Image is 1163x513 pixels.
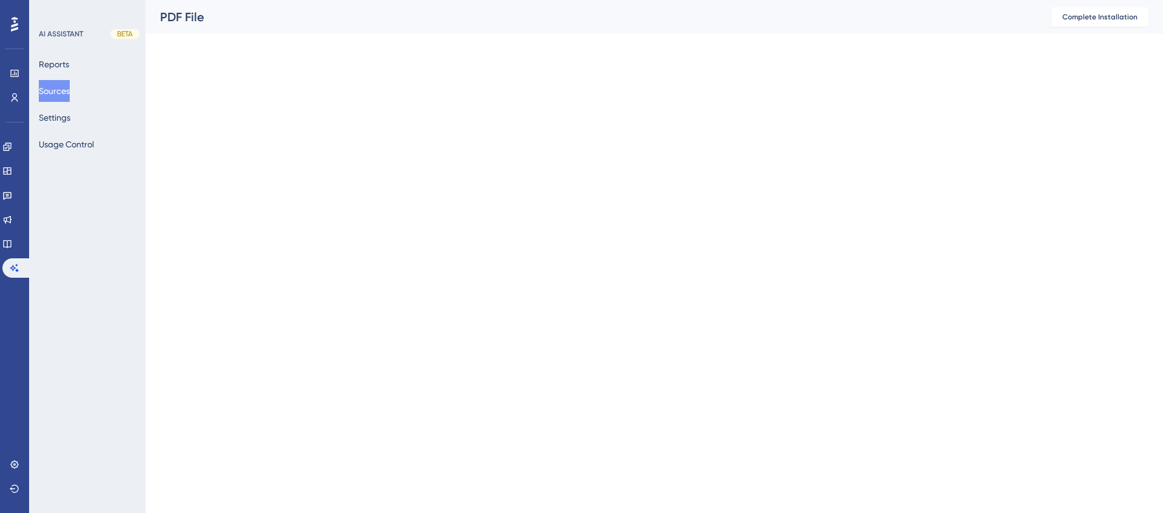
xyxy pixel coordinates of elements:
[39,107,70,129] button: Settings
[110,29,139,39] div: BETA
[39,53,69,75] button: Reports
[160,8,1021,25] div: PDF File
[39,29,83,39] div: AI ASSISTANT
[39,80,70,102] button: Sources
[1062,12,1138,22] span: Complete Installation
[1051,7,1148,27] button: Complete Installation
[39,133,94,155] button: Usage Control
